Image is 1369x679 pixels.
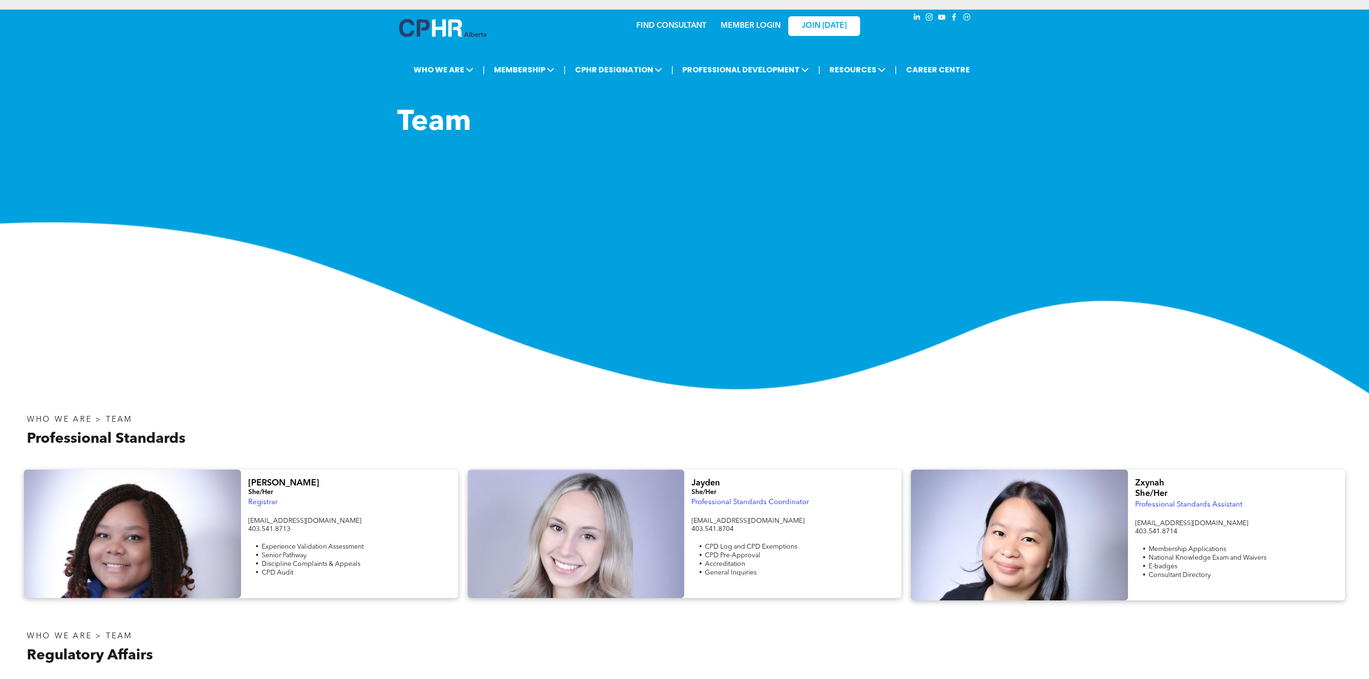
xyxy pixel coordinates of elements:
[691,526,734,532] span: 403.541.8704
[27,432,185,446] span: Professional Standards
[903,61,973,79] a: CAREER CENTRE
[705,569,757,576] span: General Inquiries
[788,16,860,36] a: JOIN [DATE]
[27,416,132,424] span: WHO WE ARE > TEAM
[949,12,960,25] a: facebook
[1135,520,1248,527] span: [EMAIL_ADDRESS][DOMAIN_NAME]
[818,60,820,80] li: |
[397,108,471,137] span: Team
[691,518,805,524] span: [EMAIL_ADDRESS][DOMAIN_NAME]
[962,12,972,25] a: Social network
[912,12,922,25] a: linkedin
[564,60,566,80] li: |
[491,61,557,79] span: MEMBERSHIP
[1149,546,1226,552] span: Membership Applications
[1135,528,1177,535] span: 403.541.8714
[1135,501,1242,508] span: Professional Standards Assistant
[1149,563,1177,570] span: E-badges
[248,499,277,506] span: Registrar
[721,22,781,30] a: MEMBER LOGIN
[411,61,476,79] span: WHO WE ARE
[895,60,897,80] li: |
[572,61,665,79] span: CPHR DESIGNATION
[27,648,153,663] span: Regulatory Affairs
[691,479,720,487] span: Jayden
[262,569,293,576] span: CPD Audit
[248,479,319,487] span: [PERSON_NAME]
[1149,572,1211,578] span: Consultant Directory
[937,12,947,25] a: youtube
[802,22,847,31] span: JOIN [DATE]
[691,489,716,495] span: She/Her
[27,633,132,640] span: WHO WE ARE > TEAM
[705,552,760,559] span: CPD Pre-Approval
[483,60,485,80] li: |
[399,19,486,37] img: A blue and white logo for cp alberta
[705,543,797,550] span: CPD Log and CPD Exemptions
[248,518,361,524] span: [EMAIL_ADDRESS][DOMAIN_NAME]
[248,526,290,532] span: 403.541.8713
[248,489,273,495] span: She/Her
[262,552,307,559] span: Senior Pathway
[705,561,745,567] span: Accreditation
[1135,479,1168,498] span: Zxynah She/Her
[827,61,888,79] span: RESOURCES
[679,61,812,79] span: PROFESSIONAL DEVELOPMENT
[636,22,706,30] a: FIND CONSULTANT
[691,499,809,506] span: Professional Standards Coordinator
[262,543,364,550] span: Experience Validation Assessment
[924,12,935,25] a: instagram
[671,60,674,80] li: |
[1149,554,1266,561] span: National Knowledge Exam and Waivers
[262,561,360,567] span: Discipline Complaints & Appeals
